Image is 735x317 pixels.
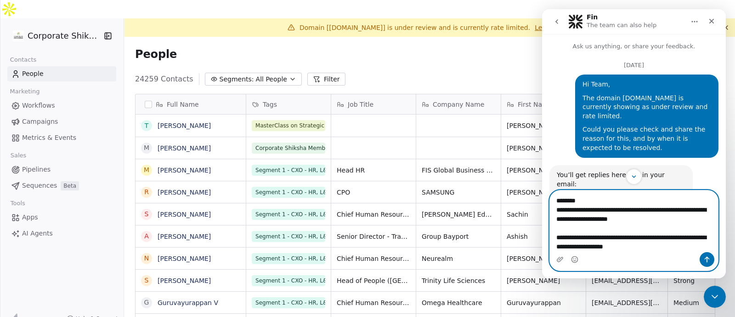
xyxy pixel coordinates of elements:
span: First Name [518,100,552,109]
span: Chief Human Resources Officer [337,254,410,263]
span: Ashish [507,232,580,241]
span: Segment 1 - CXO - HR, L&D, TA (Strong and Medium) [252,275,325,286]
span: Marketing [6,85,44,98]
div: M [144,165,149,175]
div: Tags [246,94,331,114]
span: Full Name [167,100,199,109]
span: Sales [6,149,30,162]
a: Campaigns [7,114,116,129]
div: R [144,187,149,197]
span: 24259 Contacts [135,74,193,85]
span: [EMAIL_ADDRESS][DOMAIN_NAME] [592,276,662,285]
iframe: Intercom live chat [542,9,726,278]
span: Senior Director - Transformation [337,232,410,241]
span: [PERSON_NAME] [507,188,580,197]
div: N [144,254,149,263]
div: T [145,121,149,131]
a: [PERSON_NAME] [158,167,211,174]
span: AI Agents [22,229,53,238]
span: Omega Healthcare [422,298,495,307]
a: [PERSON_NAME] [158,122,211,129]
a: People [7,66,116,81]
a: SequencesBeta [7,178,116,193]
a: [PERSON_NAME] [158,255,211,262]
span: [PERSON_NAME] [507,121,580,130]
span: Head of People ([GEOGRAPHIC_DATA]) [337,276,410,285]
span: Workflows [22,101,55,110]
span: Chief Human Resources Officer [337,210,410,219]
span: Tags [263,100,277,109]
span: [EMAIL_ADDRESS][DOMAIN_NAME] [592,298,662,307]
span: Segment 1 - CXO - HR, L&D, TA (Strong and Medium) [252,187,325,198]
span: Domain [[DOMAIN_NAME]] is under review and is currently rate limited. [300,24,530,31]
span: Corporate Shiksha Membership [252,143,325,154]
span: All People [256,75,287,84]
div: M [144,143,149,153]
a: Pipelines [7,162,116,177]
span: [PERSON_NAME] [507,144,580,153]
div: G [144,298,149,307]
a: Guruvayurappan V [158,299,218,306]
div: First Name [501,94,586,114]
span: Campaigns [22,117,58,127]
span: Chief Human Resources Officer [337,298,410,307]
a: Apps [7,210,116,225]
button: Filter [307,73,345,86]
div: Job Title [331,94,416,114]
span: CPO [337,188,410,197]
span: Head HR [337,166,410,175]
span: Group Bayport [422,232,495,241]
div: A [144,231,149,241]
span: [PERSON_NAME] [507,276,580,285]
span: Beta [61,181,79,190]
div: Full Name [136,94,246,114]
span: Trinity Life Sciences [422,276,495,285]
img: CorporateShiksha.png [13,30,24,41]
span: Guruvayurappan [507,298,580,307]
a: AI Agents [7,226,116,241]
a: [PERSON_NAME] [158,144,211,152]
span: Pipelines [22,165,51,174]
iframe: Intercom live chat [704,286,726,308]
a: Metrics & Events [7,130,116,145]
span: People [135,47,177,61]
span: Segment 1 - CXO - HR, L&D, TA (Strong and Medium) [252,297,325,308]
span: People [22,69,44,79]
span: Sachin [507,210,580,219]
a: Learn more [535,23,571,32]
a: [PERSON_NAME] [158,277,211,284]
span: Company Name [433,100,484,109]
span: [PERSON_NAME] [507,166,580,175]
a: [PERSON_NAME] [158,189,211,196]
span: MasterClass on Strategic HR Business Partner [252,120,325,131]
span: Corporate Shiksha [28,30,101,42]
span: [PERSON_NAME] Educational Services Private Limited [422,210,495,219]
span: Contacts [6,53,40,67]
span: Segment 1 - CXO - HR, L&D, TA (Strong and Medium) [252,231,325,242]
span: Segment 1 - CXO - HR, L&D, TA (Strong and Medium) [252,209,325,220]
span: SAMSUNG [422,188,495,197]
span: FIS Global Business Solutions India Pvt Ltd [422,166,495,175]
a: [PERSON_NAME] [158,233,211,240]
span: [PERSON_NAME] [507,254,580,263]
span: Tools [6,196,29,210]
a: Workflows [7,98,116,113]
